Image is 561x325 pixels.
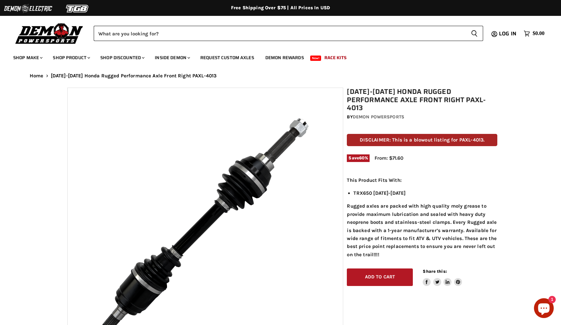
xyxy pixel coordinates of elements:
[496,31,520,37] a: Log in
[319,51,351,64] a: Race Kits
[375,155,403,161] span: From: $71.60
[16,73,544,79] nav: Breadcrumbs
[466,26,483,41] button: Search
[195,51,259,64] a: Request Custom Axles
[150,51,194,64] a: Inside Demon
[423,268,462,286] aside: Share this:
[532,298,556,320] inbox-online-store-chat: Shopify online store chat
[347,88,497,112] h1: [DATE]-[DATE] Honda Rugged Performance Axle Front Right PAXL-4013
[359,155,365,160] span: 60
[347,134,497,146] p: DISCLAIMER: This is a blowout listing for PAXL-4013.
[347,176,497,184] p: This Product Fits With:
[95,51,148,64] a: Shop Discounted
[499,29,516,38] span: Log in
[94,26,466,41] input: Search
[8,51,47,64] a: Shop Make
[16,5,544,11] div: Free Shipping Over $75 | All Prices In USD
[13,21,85,45] img: Demon Powersports
[260,51,309,64] a: Demon Rewards
[30,73,44,79] a: Home
[353,114,404,120] a: Demon Powersports
[3,2,53,15] img: Demon Electric Logo 2
[51,73,217,79] span: [DATE]-[DATE] Honda Rugged Performance Axle Front Right PAXL-4013
[53,2,102,15] img: TGB Logo 2
[94,26,483,41] form: Product
[48,51,94,64] a: Shop Product
[347,268,413,286] button: Add to cart
[533,30,544,37] span: $0.00
[347,113,497,121] div: by
[423,269,446,274] span: Share this:
[347,176,497,259] div: Rugged axles are packed with high quality moly grease to provide maximum lubrication and sealed w...
[8,48,543,64] ul: Main menu
[347,154,370,162] span: Save %
[520,29,548,38] a: $0.00
[353,189,497,197] li: TRX650 [DATE]-[DATE]
[365,274,395,280] span: Add to cart
[310,56,321,61] span: New!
